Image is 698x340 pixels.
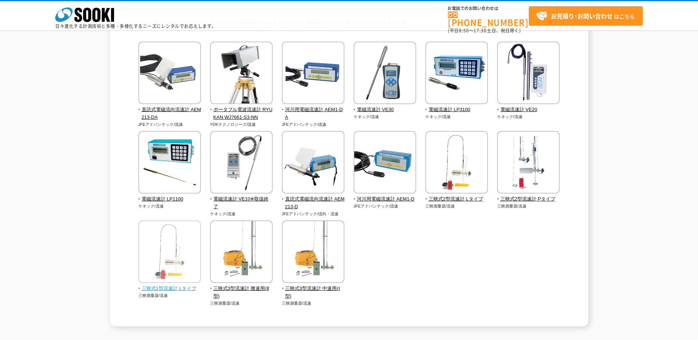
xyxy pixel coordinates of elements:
p: YDKテクノロジーズ/流速 [210,121,273,128]
p: 日々進化する計測技術と多種・多様化するニーズにレンタルでお応えします。 [55,24,216,28]
span: 三映式1型流速計 Lタイプ [138,285,201,293]
p: ケネック/流速 [497,114,560,120]
img: 三映式2型流速計 Pタイプ [497,131,560,195]
a: 電磁流速計 LP3100 [425,99,488,114]
span: 三映式3型流速計 微速用(Ⅱ型) [210,285,273,300]
p: JFEアドバンテック/流向・流速 [282,211,345,217]
img: 電磁流速計 LP1100 [138,131,201,195]
span: 電磁流速計 VE20 [497,106,560,114]
a: 三映式2型流速計 Pタイプ [497,188,560,203]
a: 電磁流速計 VE30 [354,99,417,114]
p: ケネック/流速 [138,203,201,209]
p: ケネック/流速 [425,114,488,120]
span: 直読式電磁流向流速計 AEM213-DA [138,106,201,121]
p: JFEアドバンテック/流速 [354,203,417,209]
span: 直読式電磁流向流速計 AEM213-D [282,195,345,211]
span: 河川用電磁流速計 AEM1-D [354,195,417,203]
img: 三映式3型流速計 中速用(Ⅰ型) [282,220,344,285]
p: JFEアドバンテック/流速 [138,121,201,128]
p: ケネック/流速 [354,114,417,120]
a: 直読式電磁流向流速計 AEM213-D [282,188,345,210]
img: 三映式1型流速計 Lタイプ [138,220,201,285]
img: 電磁流速計 LP3100 [425,42,488,106]
span: ポータブル電波流速計 RYUKAN WJ7661-S3-NN [210,106,273,121]
img: 河川用電磁流速計 AEM1-DA [282,42,344,106]
p: JFEアドバンテック/流速 [282,121,345,128]
img: 電磁流速計 VE30 [354,42,416,106]
span: 電磁流速計 LP3100 [425,106,488,114]
img: 三映式2型流速計 Lタイプ [425,131,488,195]
p: 三映測量器/流速 [425,203,488,209]
span: 三映式2型流速計 Pタイプ [497,195,560,203]
a: 電磁流速計 VE20 [497,99,560,114]
a: 電磁流速計 VE10※取扱終了 [210,188,273,210]
span: 電磁流速計 VE30 [354,106,417,114]
p: ケネック/流速 [210,211,273,217]
a: 三映式1型流速計 Lタイプ [138,278,201,293]
span: お電話でのお問い合わせは [448,6,529,11]
a: [PHONE_NUMBER] [448,11,529,26]
a: 三映式3型流速計 微速用(Ⅱ型) [210,278,273,300]
p: 三映測量器/流速 [210,300,273,307]
img: 三映式3型流速計 微速用(Ⅱ型) [210,220,273,285]
a: ポータブル電波流速計 RYUKAN WJ7661-S3-NN [210,99,273,121]
span: 三映式2型流速計 Lタイプ [425,195,488,203]
span: (平日 ～ 土日、祝日除く) [448,27,521,34]
img: 電磁流速計 VE10※取扱終了 [210,131,273,195]
p: 三映測量器/流速 [138,293,201,299]
strong: お見積り･お問い合わせ [551,11,613,20]
img: 直読式電磁流向流速計 AEM213-D [282,131,344,195]
span: 8:50 [459,27,469,34]
span: 河川用電磁流速計 AEM1-DA [282,106,345,121]
img: 直読式電磁流向流速計 AEM213-DA [138,42,201,106]
a: お見積り･お問い合わせはこちら [529,6,643,26]
img: 電磁流速計 VE20 [497,42,560,106]
p: 三映測量器/流速 [497,203,560,209]
a: 直読式電磁流向流速計 AEM213-DA [138,99,201,121]
a: 河川用電磁流速計 AEM1-DA [282,99,345,121]
a: 電磁流速計 LP1100 [138,188,201,203]
span: 三映式3型流速計 中速用(Ⅰ型) [282,285,345,300]
a: 三映式2型流速計 Lタイプ [425,188,488,203]
span: 電磁流速計 LP1100 [138,195,201,203]
p: 三映測量器/流速 [282,300,345,307]
img: 河川用電磁流速計 AEM1-D [354,131,416,195]
a: 三映式3型流速計 中速用(Ⅰ型) [282,278,345,300]
img: ポータブル電波流速計 RYUKAN WJ7661-S3-NN [210,42,273,106]
a: 河川用電磁流速計 AEM1-D [354,188,417,203]
span: 電磁流速計 VE10※取扱終了 [210,195,273,211]
span: 17:30 [474,27,487,34]
span: はこちら [536,11,635,22]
